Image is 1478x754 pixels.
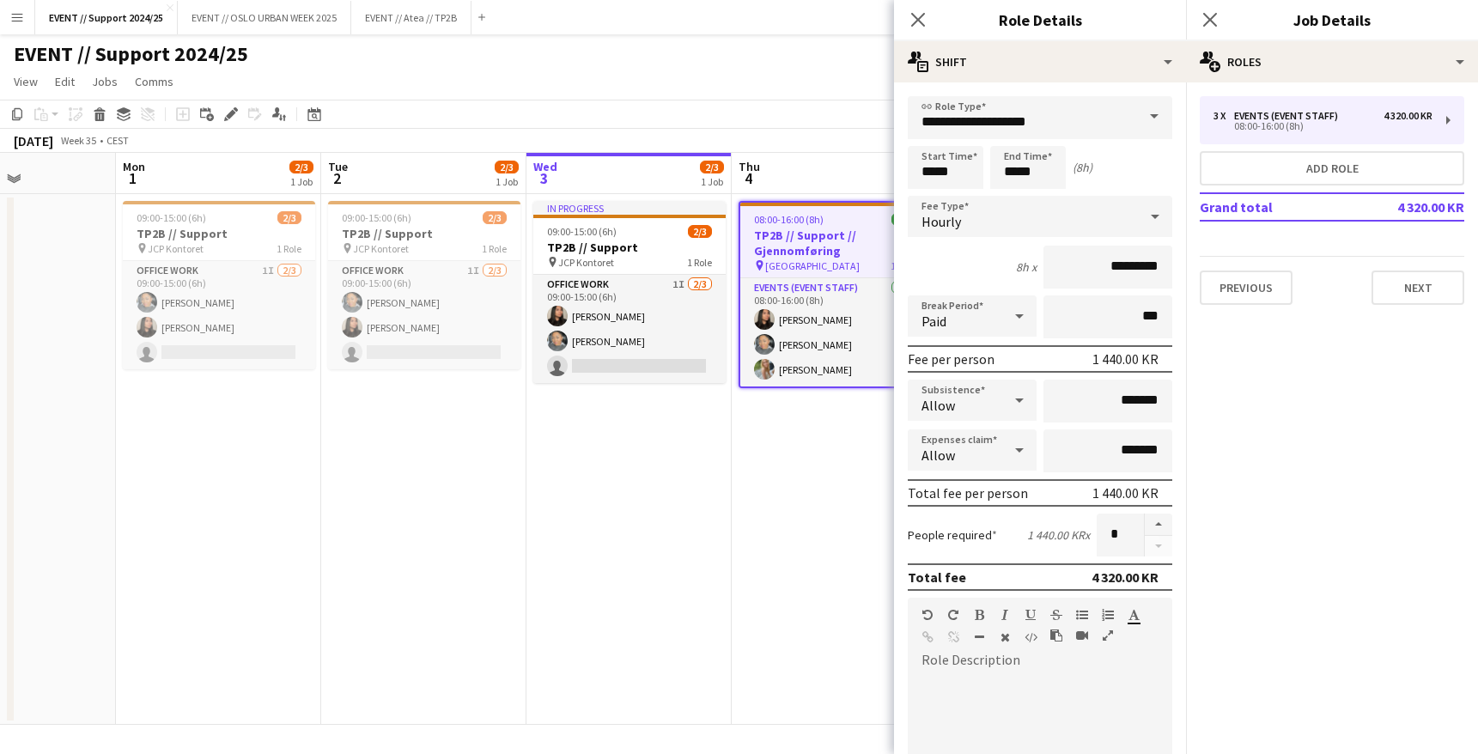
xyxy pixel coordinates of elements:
[342,211,411,224] span: 09:00-15:00 (6h)
[533,201,726,383] app-job-card: In progress09:00-15:00 (6h)2/3TP2B // Support JCP Kontoret1 RoleOffice work1I2/309:00-15:00 (6h)[...
[533,275,726,383] app-card-role: Office work1I2/309:00-15:00 (6h)[PERSON_NAME][PERSON_NAME]
[921,447,955,464] span: Allow
[558,256,614,269] span: JCP Kontoret
[736,168,760,188] span: 4
[908,527,997,543] label: People required
[908,350,994,368] div: Fee per person
[495,161,519,173] span: 2/3
[482,242,507,255] span: 1 Role
[999,630,1011,644] button: Clear Formatting
[1213,110,1234,122] div: 3 x
[328,159,348,174] span: Tue
[894,41,1186,82] div: Shift
[1102,629,1114,642] button: Fullscreen
[277,242,301,255] span: 1 Role
[921,608,934,622] button: Undo
[973,608,985,622] button: Bold
[739,201,931,388] app-job-card: 08:00-16:00 (8h)3/3TP2B // Support // Gjennomføring [GEOGRAPHIC_DATA]1 RoleEvents (Event Staff)3/...
[754,213,824,226] span: 08:00-16:00 (8h)
[14,74,38,89] span: View
[1372,271,1464,305] button: Next
[1186,9,1478,31] h3: Job Details
[1050,629,1062,642] button: Paste as plain text
[1200,193,1356,221] td: Grand total
[325,168,348,188] span: 2
[947,608,959,622] button: Redo
[14,41,248,67] h1: EVENT // Support 2024/25
[531,168,557,188] span: 3
[740,278,929,386] app-card-role: Events (Event Staff)3/308:00-16:00 (8h)[PERSON_NAME][PERSON_NAME][PERSON_NAME]
[533,201,726,215] div: In progress
[1025,608,1037,622] button: Underline
[1200,271,1292,305] button: Previous
[328,226,520,241] h3: TP2B // Support
[921,213,961,230] span: Hourly
[123,261,315,369] app-card-role: Office work1I2/309:00-15:00 (6h)[PERSON_NAME][PERSON_NAME]
[921,397,955,414] span: Allow
[894,9,1186,31] h3: Role Details
[1102,608,1114,622] button: Ordered List
[908,569,966,586] div: Total fee
[85,70,125,93] a: Jobs
[55,74,75,89] span: Edit
[908,484,1028,502] div: Total fee per person
[123,201,315,369] app-job-card: 09:00-15:00 (6h)2/3TP2B // Support JCP Kontoret1 RoleOffice work1I2/309:00-15:00 (6h)[PERSON_NAME...
[1234,110,1345,122] div: Events (Event Staff)
[1186,41,1478,82] div: Roles
[277,211,301,224] span: 2/3
[973,630,985,644] button: Horizontal Line
[533,240,726,255] h3: TP2B // Support
[700,161,724,173] span: 2/3
[687,256,712,269] span: 1 Role
[483,211,507,224] span: 2/3
[351,1,471,34] button: EVENT // Atea // TP2B
[353,242,409,255] span: JCP Kontoret
[48,70,82,93] a: Edit
[328,201,520,369] app-job-card: 09:00-15:00 (6h)2/3TP2B // Support JCP Kontoret1 RoleOffice work1I2/309:00-15:00 (6h)[PERSON_NAME...
[1356,193,1464,221] td: 4 320.00 KR
[1092,484,1159,502] div: 1 440.00 KR
[289,161,313,173] span: 2/3
[1016,259,1037,275] div: 8h x
[1128,608,1140,622] button: Text Color
[740,228,929,258] h3: TP2B // Support // Gjennomføring
[1200,151,1464,185] button: Add role
[533,159,557,174] span: Wed
[128,70,180,93] a: Comms
[7,70,45,93] a: View
[120,168,145,188] span: 1
[35,1,178,34] button: EVENT // Support 2024/25
[688,225,712,238] span: 2/3
[547,225,617,238] span: 09:00-15:00 (6h)
[57,134,100,147] span: Week 35
[123,159,145,174] span: Mon
[1025,630,1037,644] button: HTML Code
[135,74,173,89] span: Comms
[1384,110,1432,122] div: 4 320.00 KR
[1213,122,1432,131] div: 08:00-16:00 (8h)
[1145,514,1172,536] button: Increase
[921,313,946,330] span: Paid
[290,175,313,188] div: 1 Job
[1073,160,1092,175] div: (8h)
[739,159,760,174] span: Thu
[178,1,351,34] button: EVENT // OSLO URBAN WEEK 2025
[1050,608,1062,622] button: Strikethrough
[891,213,915,226] span: 3/3
[1092,569,1159,586] div: 4 320.00 KR
[328,261,520,369] app-card-role: Office work1I2/309:00-15:00 (6h)[PERSON_NAME][PERSON_NAME]
[1076,629,1088,642] button: Insert video
[92,74,118,89] span: Jobs
[765,259,860,272] span: [GEOGRAPHIC_DATA]
[106,134,129,147] div: CEST
[137,211,206,224] span: 09:00-15:00 (6h)
[123,226,315,241] h3: TP2B // Support
[148,242,204,255] span: JCP Kontoret
[999,608,1011,622] button: Italic
[1076,608,1088,622] button: Unordered List
[1092,350,1159,368] div: 1 440.00 KR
